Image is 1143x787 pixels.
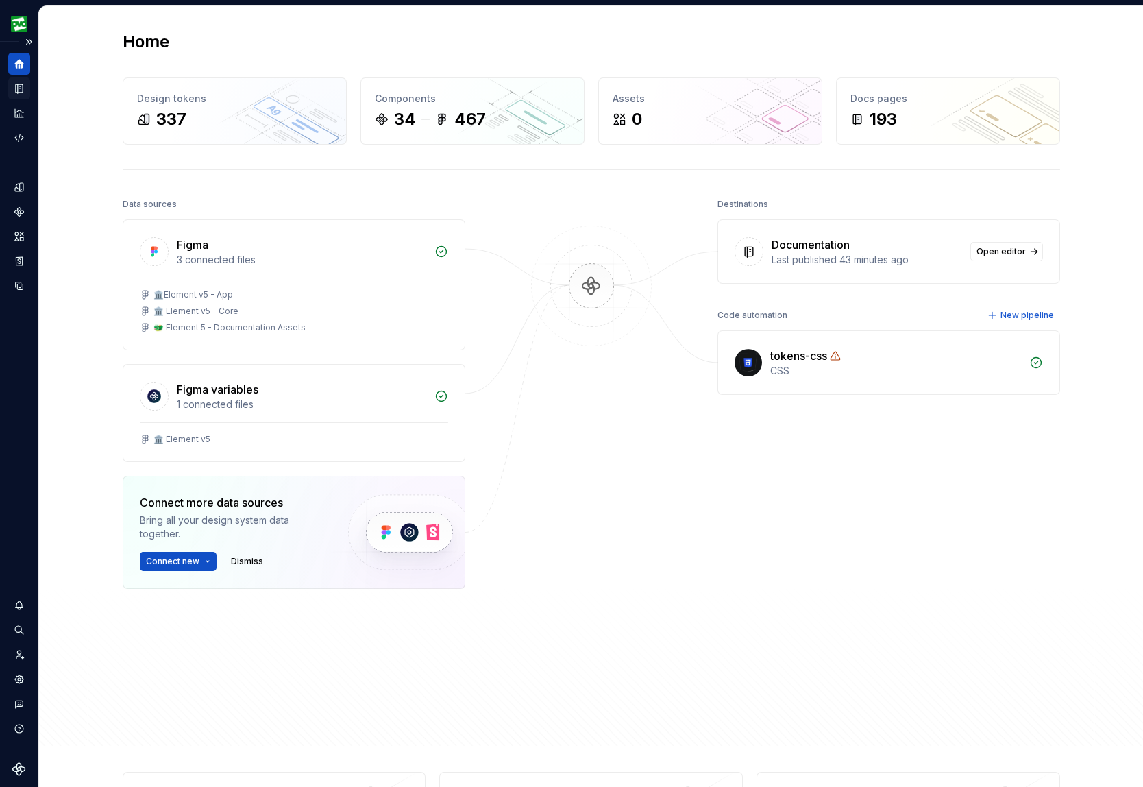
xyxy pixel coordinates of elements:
[836,77,1060,145] a: Docs pages193
[146,556,199,567] span: Connect new
[153,289,233,300] div: 🏛️Element v5 - App
[156,108,186,130] div: 337
[231,556,263,567] span: Dismiss
[598,77,822,145] a: Assets0
[8,53,30,75] a: Home
[8,226,30,247] a: Assets
[983,306,1060,325] button: New pipeline
[8,644,30,666] a: Invite team
[11,16,27,32] img: a1163231-533e-497d-a445-0e6f5b523c07.png
[123,77,347,145] a: Design tokens337
[8,619,30,641] button: Search ⌘K
[613,92,808,106] div: Assets
[123,219,465,350] a: Figma3 connected files🏛️Element v5 - App🏛️ Element v5 - Core🐲 Element 5 - Documentation Assets
[137,92,332,106] div: Design tokens
[8,176,30,198] a: Design tokens
[772,237,850,253] div: Documentation
[8,668,30,690] a: Settings
[1000,310,1054,321] span: New pipeline
[177,237,208,253] div: Figma
[8,250,30,272] a: Storybook stories
[140,552,217,571] button: Connect new
[717,306,787,325] div: Code automation
[123,31,169,53] h2: Home
[177,253,426,267] div: 3 connected files
[123,195,177,214] div: Data sources
[8,594,30,616] button: Notifications
[177,381,258,398] div: Figma variables
[8,102,30,124] a: Analytics
[225,552,269,571] button: Dismiss
[8,693,30,715] button: Contact support
[12,762,26,776] svg: Supernova Logo
[632,108,642,130] div: 0
[770,364,1021,378] div: CSS
[717,195,768,214] div: Destinations
[850,92,1046,106] div: Docs pages
[123,364,465,462] a: Figma variables1 connected files🏛️ Element v5
[970,242,1043,261] a: Open editor
[772,253,962,267] div: Last published 43 minutes ago
[8,127,30,149] a: Code automation
[8,201,30,223] a: Components
[153,322,306,333] div: 🐲 Element 5 - Documentation Assets
[153,306,238,317] div: 🏛️ Element v5 - Core
[454,108,486,130] div: 467
[770,348,827,364] div: tokens-css
[140,513,325,541] div: Bring all your design system data together.
[153,434,210,445] div: 🏛️ Element v5
[177,398,426,411] div: 1 connected files
[140,494,325,511] div: Connect more data sources
[8,77,30,99] a: Documentation
[375,92,570,106] div: Components
[976,246,1026,257] span: Open editor
[360,77,585,145] a: Components34467
[870,108,897,130] div: 193
[19,32,38,51] button: Expand sidebar
[394,108,416,130] div: 34
[8,275,30,297] a: Data sources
